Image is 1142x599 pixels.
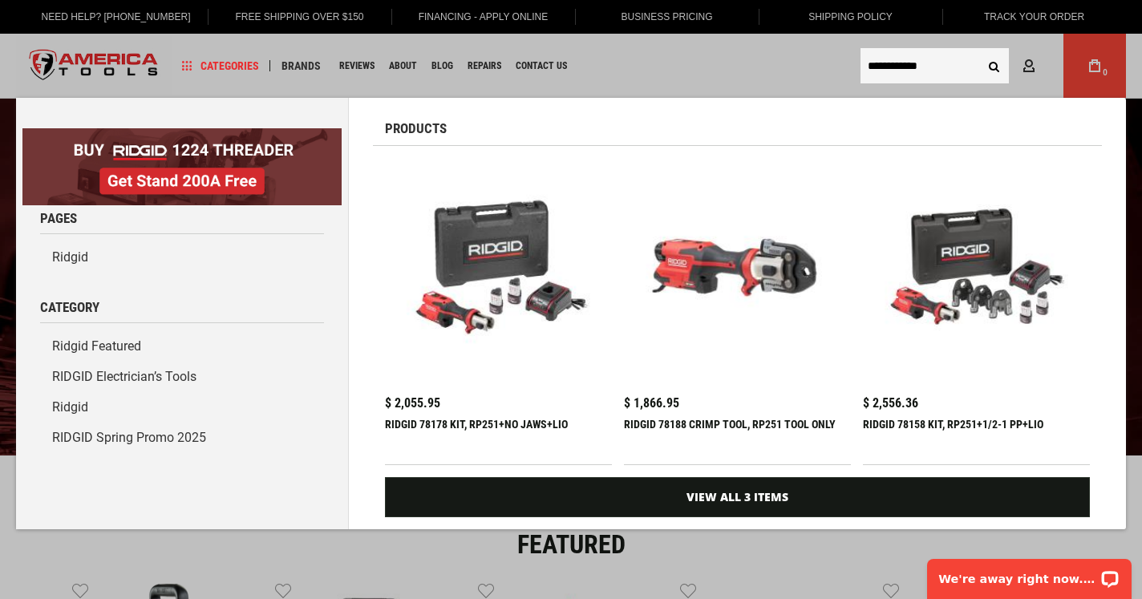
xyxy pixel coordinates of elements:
[863,397,918,410] span: $ 2,556.36
[385,122,447,136] span: Products
[40,392,324,423] a: Ridgid
[978,51,1009,81] button: Search
[281,60,321,71] span: Brands
[624,397,679,410] span: $ 1,866.95
[385,397,440,410] span: $ 2,055.95
[393,166,604,377] img: RIDGID 78178 KIT, RP251+NO JAWS+LIO
[22,128,342,205] img: BOGO: Buy RIDGID® 1224 Threader, Get Stand 200A Free!
[385,158,612,464] a: RIDGID 78178 KIT, RP251+NO JAWS+LIO $ 2,055.95 RIDGID 78178 KIT, RP251+NO JAWS+LIO
[40,301,99,314] span: Category
[40,242,324,273] a: Ridgid
[385,418,612,456] div: RIDGID 78178 KIT, RP251+NO JAWS+LIO
[175,55,266,77] a: Categories
[40,212,77,225] span: Pages
[40,362,324,392] a: RIDGID Electrician’s Tools
[871,166,1082,377] img: RIDGID 78158 KIT, RP251+1/2-1 PP+LIO
[624,158,851,464] a: RIDGID 78188 CRIMP TOOL, RP251 TOOL ONLY $ 1,866.95 RIDGID 78188 CRIMP TOOL, RP251 TOOL ONLY
[863,418,1090,456] div: RIDGID 78158 KIT, RP251+1/2-1 PP+LIO
[624,418,851,456] div: RIDGID 78188 CRIMP TOOL, RP251 TOOL ONLY
[863,158,1090,464] a: RIDGID 78158 KIT, RP251+1/2-1 PP+LIO $ 2,556.36 RIDGID 78158 KIT, RP251+1/2-1 PP+LIO
[274,55,328,77] a: Brands
[22,128,342,140] a: BOGO: Buy RIDGID® 1224 Threader, Get Stand 200A Free!
[182,60,259,71] span: Categories
[917,548,1142,599] iframe: LiveChat chat widget
[40,331,324,362] a: Ridgid Featured
[385,477,1090,517] a: View All 3 Items
[40,423,324,453] a: RIDGID Spring Promo 2025
[632,166,843,377] img: RIDGID 78188 CRIMP TOOL, RP251 TOOL ONLY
